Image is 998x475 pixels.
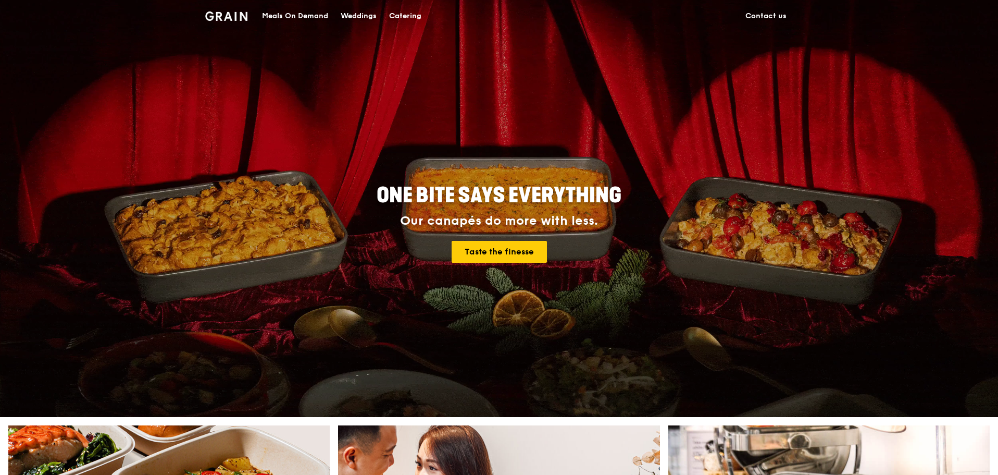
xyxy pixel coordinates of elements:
div: Catering [389,1,421,32]
span: ONE BITE SAYS EVERYTHING [377,183,621,208]
a: Contact us [739,1,793,32]
a: Taste the finesse [452,241,547,263]
div: Meals On Demand [262,1,328,32]
a: Weddings [334,1,383,32]
div: Our canapés do more with less. [311,214,687,228]
a: Catering [383,1,428,32]
div: Weddings [341,1,377,32]
img: Grain [205,11,247,21]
